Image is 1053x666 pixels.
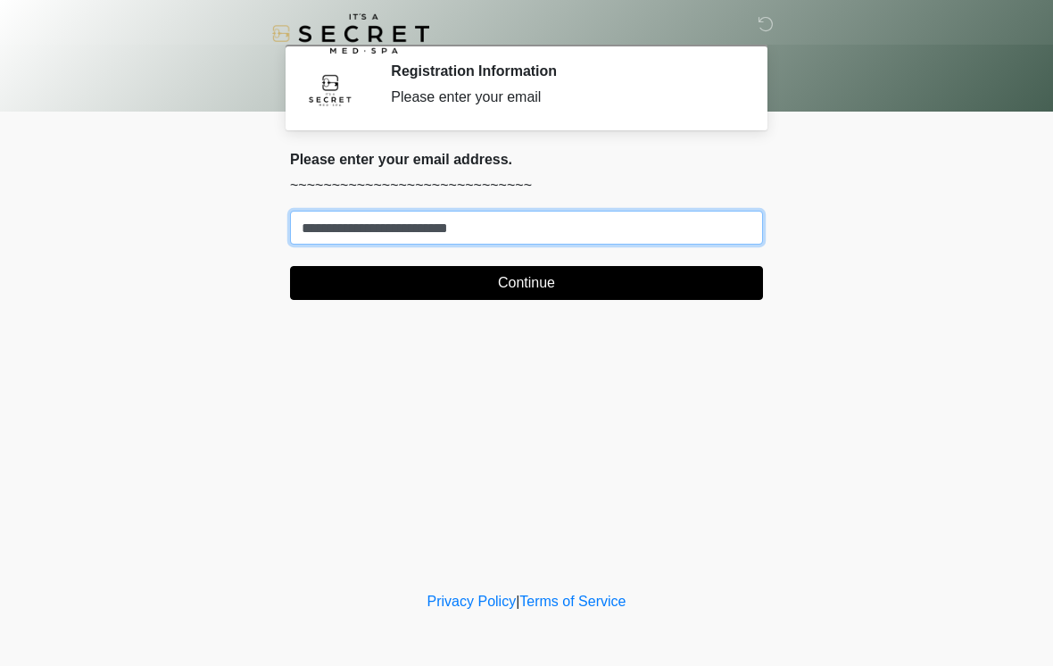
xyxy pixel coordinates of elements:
[272,13,429,54] img: It's A Secret Med Spa Logo
[519,594,626,609] a: Terms of Service
[290,266,763,300] button: Continue
[290,175,763,196] p: ~~~~~~~~~~~~~~~~~~~~~~~~~~~~~
[516,594,519,609] a: |
[303,62,357,116] img: Agent Avatar
[427,594,517,609] a: Privacy Policy
[391,62,736,79] h2: Registration Information
[290,151,763,168] h2: Please enter your email address.
[391,87,736,108] div: Please enter your email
